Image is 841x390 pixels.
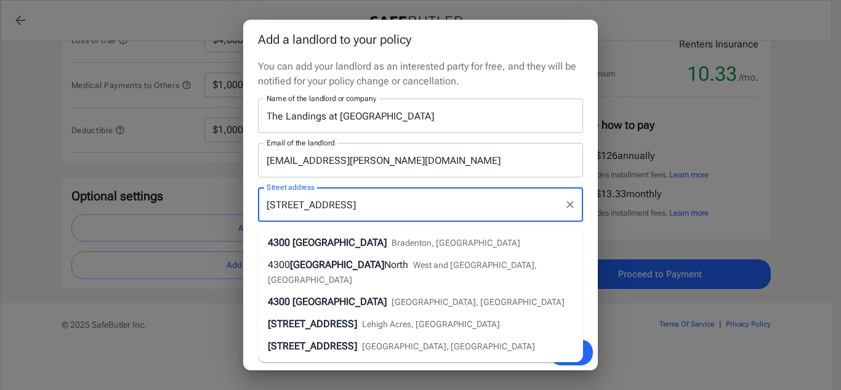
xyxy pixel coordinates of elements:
[267,182,315,192] label: Street address
[392,238,520,248] span: Bradenton, [GEOGRAPHIC_DATA]
[292,296,387,307] span: [GEOGRAPHIC_DATA]
[243,20,598,59] h2: Add a landlord to your policy
[362,319,500,329] span: Lehigh Acres, [GEOGRAPHIC_DATA]
[290,259,384,270] span: [GEOGRAPHIC_DATA]
[268,259,290,270] span: 4300
[267,93,376,104] label: Name of the landlord or company
[292,237,387,248] span: [GEOGRAPHIC_DATA]
[384,259,408,270] span: North
[267,226,348,237] label: Apt, suite, etc. (optional)
[267,137,334,148] label: Email of the landlord
[268,318,357,330] span: [STREET_ADDRESS]
[258,59,583,89] p: You can add your landlord as an interested party for free, and they will be notified for your pol...
[268,296,290,307] span: 4300
[362,341,535,351] span: [GEOGRAPHIC_DATA], [GEOGRAPHIC_DATA]
[268,340,357,352] span: [STREET_ADDRESS]
[561,196,579,213] button: Clear
[268,237,290,248] span: 4300
[392,297,565,307] span: [GEOGRAPHIC_DATA], [GEOGRAPHIC_DATA]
